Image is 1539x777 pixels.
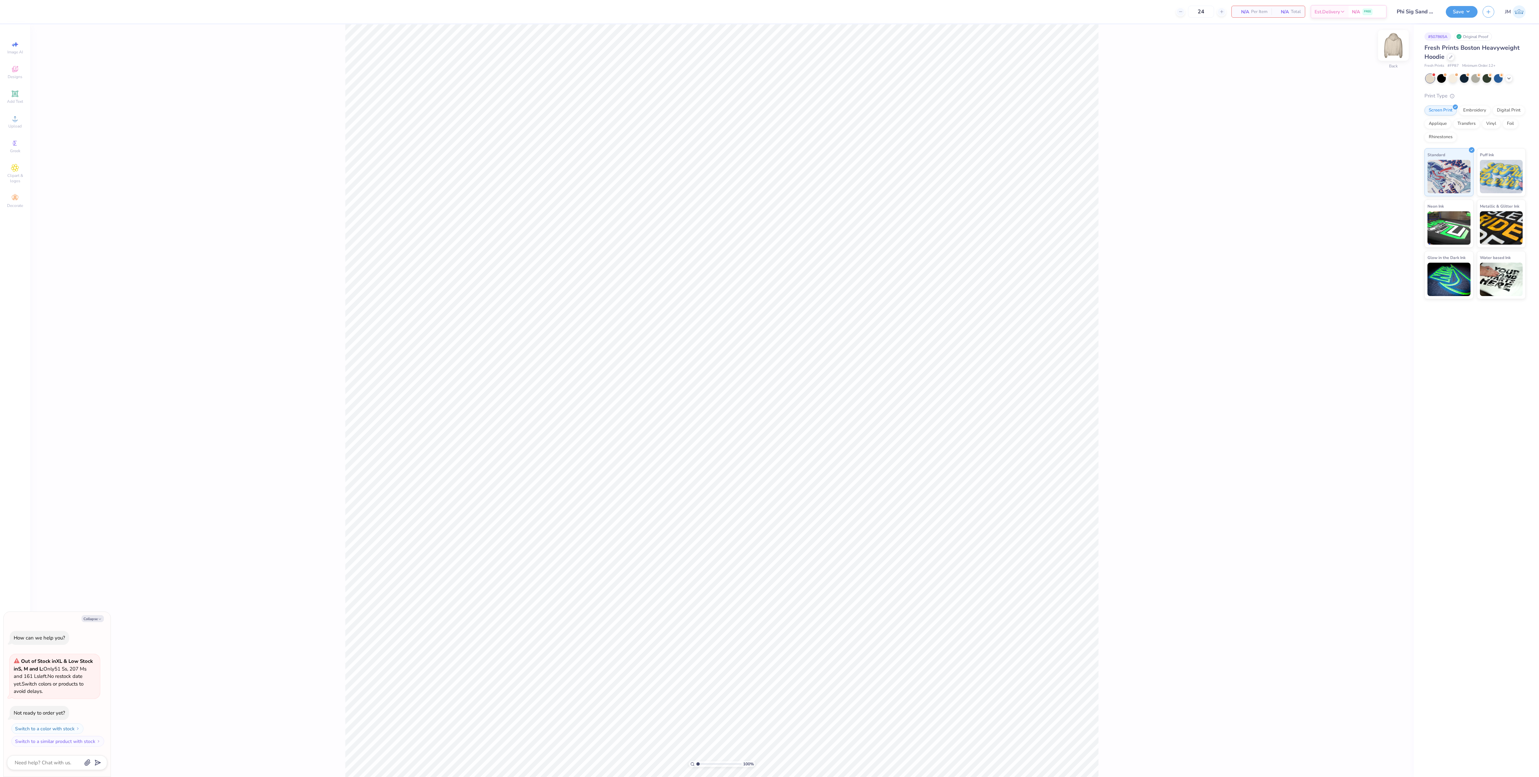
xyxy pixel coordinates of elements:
[1424,63,1444,69] span: Fresh Prints
[743,761,754,767] span: 100 %
[1513,5,1526,18] img: John Michael Binayas
[1427,151,1445,158] span: Standard
[1424,132,1457,142] div: Rhinestones
[1493,105,1525,115] div: Digital Print
[1427,211,1471,245] img: Neon Ink
[14,658,93,672] strong: & Low Stock in S, M and L :
[1480,263,1523,296] img: Water based Ink
[1480,254,1511,261] span: Water based Ink
[1480,160,1523,193] img: Puff Ink
[1462,63,1496,69] span: Minimum Order: 12 +
[8,74,22,79] span: Designs
[76,727,80,731] img: Switch to a color with stock
[7,99,23,104] span: Add Text
[14,634,65,641] div: How can we help you?
[1453,119,1480,129] div: Transfers
[10,148,20,154] span: Greek
[1392,5,1441,18] input: Untitled Design
[11,736,104,747] button: Switch to a similar product with stock
[1480,203,1519,210] span: Metallic & Glitter Ink
[1389,63,1398,69] div: Back
[1455,32,1492,41] div: Original Proof
[1427,263,1471,296] img: Glow in the Dark Ink
[1236,8,1249,15] span: N/A
[97,739,101,743] img: Switch to a similar product with stock
[1424,105,1457,115] div: Screen Print
[1447,63,1459,69] span: # FP87
[1352,8,1360,15] span: N/A
[1424,32,1451,41] div: # 507865A
[1503,119,1518,129] div: Foil
[21,658,63,665] strong: Out of Stock in XL
[1315,8,1340,15] span: Est. Delivery
[1480,151,1494,158] span: Puff Ink
[1459,105,1491,115] div: Embroidery
[1505,5,1526,18] a: JM
[14,710,65,716] div: Not ready to order yet?
[1424,119,1451,129] div: Applique
[1424,44,1520,61] span: Fresh Prints Boston Heavyweight Hoodie
[3,173,27,184] span: Clipart & logos
[1251,8,1267,15] span: Per Item
[11,723,83,734] button: Switch to a color with stock
[1427,160,1471,193] img: Standard
[1291,8,1301,15] span: Total
[14,658,93,695] span: Only 51 Ss, 207 Ms and 161 Ls left. Switch colors or products to avoid delays.
[1424,92,1526,100] div: Print Type
[1275,8,1289,15] span: N/A
[7,49,23,55] span: Image AI
[1482,119,1501,129] div: Vinyl
[1380,32,1407,59] img: Back
[1480,211,1523,245] img: Metallic & Glitter Ink
[8,123,22,129] span: Upload
[1446,6,1478,18] button: Save
[1427,203,1444,210] span: Neon Ink
[7,203,23,208] span: Decorate
[1427,254,1466,261] span: Glow in the Dark Ink
[81,615,104,622] button: Collapse
[14,673,82,687] span: No restock date yet.
[1188,6,1214,18] input: – –
[1505,8,1511,16] span: JM
[1364,9,1371,14] span: FREE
